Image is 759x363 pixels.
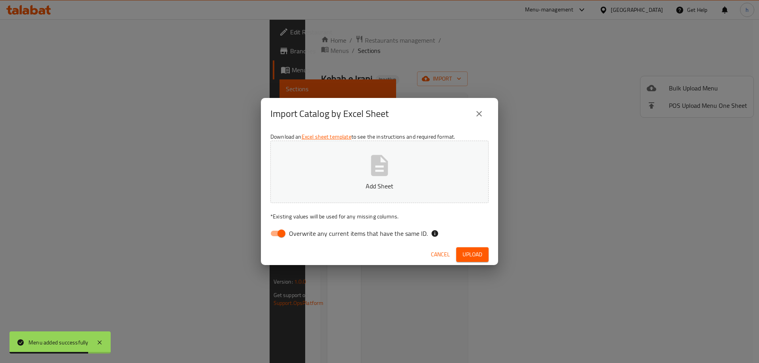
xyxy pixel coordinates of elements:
[463,250,482,260] span: Upload
[270,213,489,220] p: Existing values will be used for any missing columns.
[261,130,498,244] div: Download an to see the instructions and required format.
[270,107,389,120] h2: Import Catalog by Excel Sheet
[283,181,476,191] p: Add Sheet
[456,247,489,262] button: Upload
[270,141,489,203] button: Add Sheet
[289,229,428,238] span: Overwrite any current items that have the same ID.
[431,250,450,260] span: Cancel
[431,229,439,237] svg: If the overwrite option isn't selected, then the items that match an existing ID will be ignored ...
[28,338,89,347] div: Menu added successfully
[302,132,351,142] a: Excel sheet template
[428,247,453,262] button: Cancel
[470,104,489,123] button: close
